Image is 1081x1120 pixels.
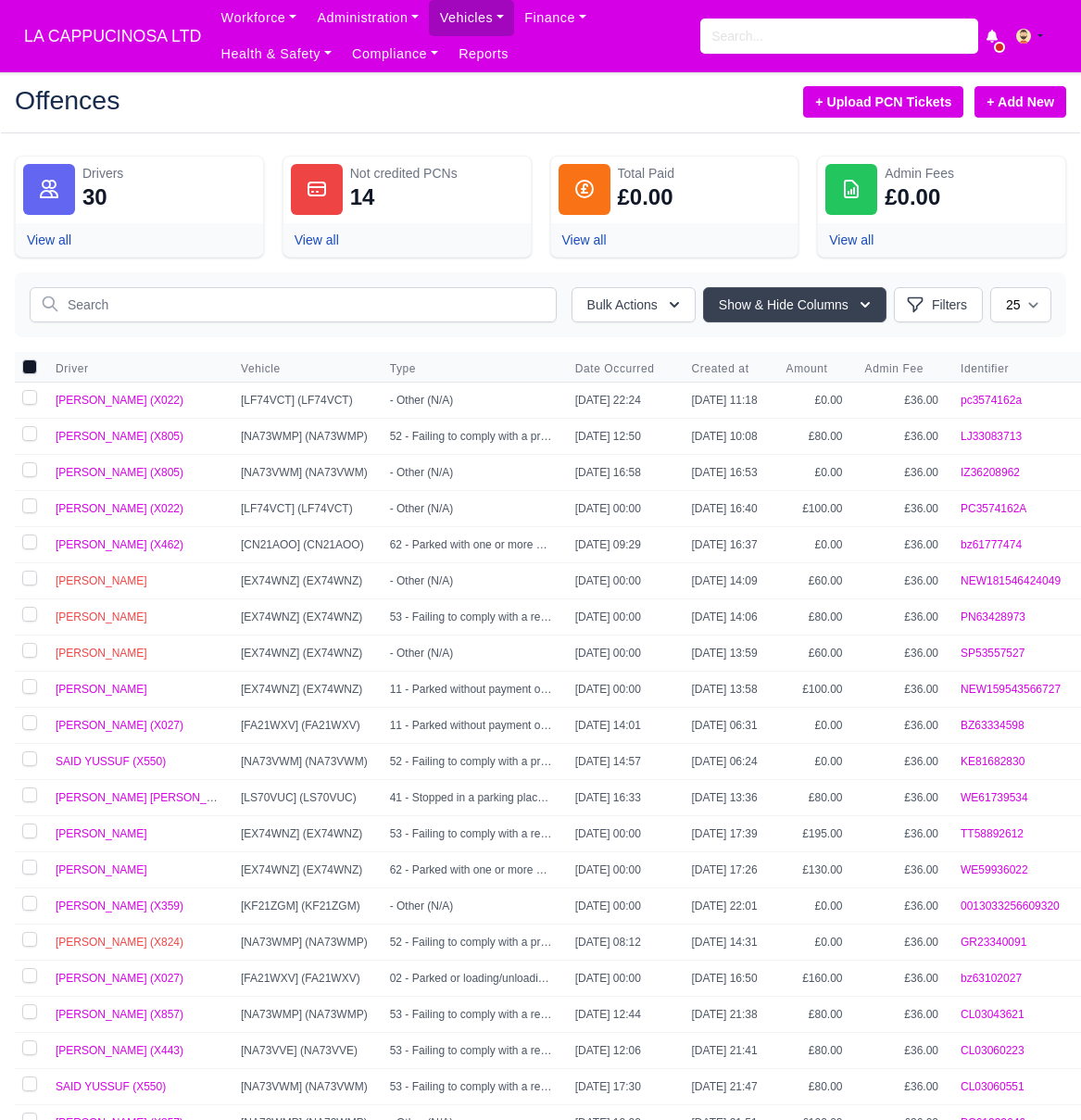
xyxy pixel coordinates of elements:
td: [LF74VCT] (LF74VCT) [230,491,379,527]
td: [NA73VWM] (NA73VWM) [230,455,379,491]
td: £80.00 [775,780,854,816]
a: bz63102027 [961,972,1022,985]
td: [DATE] 12:50 [564,419,681,455]
td: [DATE] 14:09 [681,563,775,599]
td: [EX74WNZ] (EX74WNZ) [230,852,379,888]
td: [DATE] 14:31 [681,925,775,961]
input: Search... [700,19,978,54]
a: SAID YUSSUF (X550) [56,1080,166,1093]
div: 14 [350,182,375,212]
button: Admin Fee [865,361,938,376]
td: 62 - Parked with one or more wheels on or over a footpath or any part of a road other than a carr... [379,852,564,888]
td: £80.00 [775,997,854,1033]
td: 53 - Failing to comply with a restriction on vehicles entering a pedestrian zone (N/A) [379,1069,564,1105]
td: [DATE] 10:08 [681,419,775,455]
div: 30 [82,182,107,212]
span: LA CAPPUCINOSA LTD [15,18,210,55]
span: Vehicle [241,361,368,376]
a: [PERSON_NAME] [56,863,147,876]
td: [EX74WNZ] (EX74WNZ) [230,599,379,636]
td: 41 - Stopped in a parking place designated for diplomatic vehicles (High) [379,780,564,816]
a: [PERSON_NAME] [56,610,147,623]
td: [DATE] 17:30 [564,1069,681,1105]
td: [DATE] 00:00 [564,636,681,672]
a: KE81682830 [961,755,1024,768]
button: Type [390,361,431,376]
td: [NA73WMP] (NA73WMP) [230,997,379,1033]
td: [DATE] 09:29 [564,527,681,563]
td: - Other (N/A) [379,888,564,925]
td: [EX74WNZ] (EX74WNZ) [230,672,379,708]
a: [PERSON_NAME] (X443) [56,1044,183,1057]
span: [PERSON_NAME] (X462) [56,538,183,551]
a: NEW159543566727 [961,683,1061,696]
button: Bulk Actions [572,287,696,322]
td: £0.00 [775,383,854,419]
td: [NA73WMP] (NA73WMP) [230,925,379,961]
td: [DATE] 00:00 [564,491,681,527]
td: £36.00 [854,780,949,816]
td: 52 - Failing to comply with a prohibition on certain types of vehicle (N/A) [379,419,564,455]
div: Drivers [82,164,256,182]
td: £36.00 [854,491,949,527]
td: [DATE] 00:00 [564,961,681,997]
td: [LF74VCT] (LF74VCT) [230,383,379,419]
td: £160.00 [775,961,854,997]
td: [DATE] 00:00 [564,816,681,852]
td: £36.00 [854,563,949,599]
td: [DATE] 13:36 [681,780,775,816]
a: [PERSON_NAME] [56,647,147,660]
span: [PERSON_NAME] (X805) [56,466,183,479]
a: WE59936022 [961,863,1028,876]
td: £0.00 [775,708,854,744]
td: [DATE] 13:59 [681,636,775,672]
td: [DATE] 06:31 [681,708,775,744]
td: £100.00 [775,491,854,527]
td: £60.00 [775,636,854,672]
td: [DATE] 22:24 [564,383,681,419]
a: [PERSON_NAME] (X805) [56,430,183,443]
td: [DATE] 16:37 [681,527,775,563]
td: 62 - Parked with one or more wheels on or over a footpath or any part of a road other than a carr... [379,527,564,563]
td: £195.00 [775,816,854,852]
td: [CN21AOO] (CN21AOO) [230,527,379,563]
td: [DATE] 16:33 [564,780,681,816]
td: [EX74WNZ] (EX74WNZ) [230,816,379,852]
a: + Add New [974,86,1066,118]
td: £36.00 [854,816,949,852]
span: [PERSON_NAME] (X359) [56,900,183,912]
td: [DATE] 21:38 [681,997,775,1033]
td: £36.00 [854,419,949,455]
span: Driver [56,361,89,376]
span: Created at [692,361,749,376]
a: IZ36208962 [961,466,1020,479]
a: [PERSON_NAME] (X824) [56,936,183,949]
a: PC3574162A [961,502,1026,515]
td: 52 - Failing to comply with a prohibition on certain types of vehicle (N/A) [379,925,564,961]
td: 52 - Failing to comply with a prohibition on certain types of vehicle (N/A) [379,744,564,780]
td: £0.00 [775,455,854,491]
td: 11 - Parked without payment of the parking charge (Low) [379,672,564,708]
td: [EX74WNZ] (EX74WNZ) [230,636,379,672]
td: [NA73WMP] (NA73WMP) [230,419,379,455]
td: [DATE] 14:01 [564,708,681,744]
td: £36.00 [854,636,949,672]
td: £36.00 [854,925,949,961]
a: GR23340091 [961,936,1026,949]
button: Identifier [961,361,1024,376]
td: [DATE] 06:24 [681,744,775,780]
span: [PERSON_NAME] (X027) [56,972,183,985]
span: Admin Fee [865,361,924,376]
td: 53 - Failing to comply with a restriction on vehicles entering a pedestrian zone (N/A) [379,816,564,852]
a: BZ63334598 [961,719,1024,732]
a: NEW181546424049 [961,574,1061,587]
td: 53 - Failing to comply with a restriction on vehicles entering a pedestrian zone (N/A) [379,997,564,1033]
div: Not credited PCNs [350,164,523,182]
td: [DATE] 22:01 [681,888,775,925]
a: LA CAPPUCINOSA LTD [15,19,210,55]
td: £0.00 [775,888,854,925]
a: [PERSON_NAME] [56,574,147,587]
span: [PERSON_NAME] (X022) [56,502,183,515]
span: Type [390,361,416,376]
